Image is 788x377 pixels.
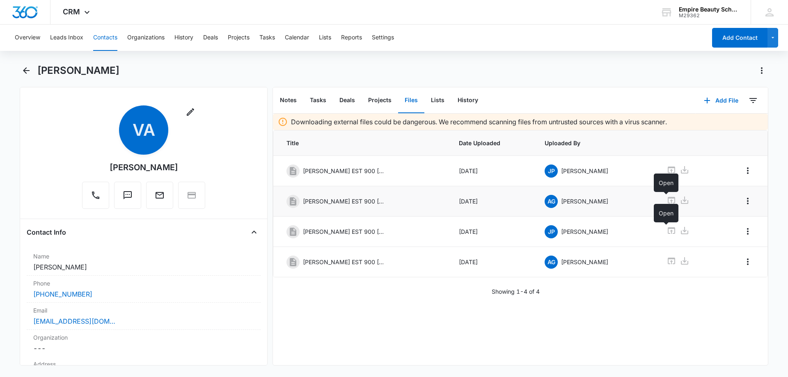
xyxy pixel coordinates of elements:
[449,186,535,217] td: [DATE]
[33,333,254,342] label: Organization
[50,25,83,51] button: Leads Inbox
[362,88,398,113] button: Projects
[146,194,173,201] a: Email
[741,225,754,238] button: Overflow Menu
[449,247,535,277] td: [DATE]
[741,164,754,177] button: Overflow Menu
[291,117,667,127] p: Downloading external files could be dangerous. We recommend scanning files from untrusted sources...
[561,167,608,175] p: [PERSON_NAME]
[398,88,424,113] button: Files
[492,287,540,296] p: Showing 1-4 of 4
[33,306,254,315] label: Email
[741,194,754,208] button: Overflow Menu
[545,225,558,238] span: JP
[37,64,119,77] h1: [PERSON_NAME]
[82,182,109,209] button: Call
[127,25,165,51] button: Organizations
[755,64,768,77] button: Actions
[27,276,261,303] div: Phone[PHONE_NUMBER]
[679,6,739,13] div: account name
[451,88,485,113] button: History
[561,258,608,266] p: [PERSON_NAME]
[228,25,250,51] button: Projects
[561,197,608,206] p: [PERSON_NAME]
[372,25,394,51] button: Settings
[747,94,760,107] button: Filters
[333,88,362,113] button: Deals
[33,262,254,272] dd: [PERSON_NAME]
[273,88,303,113] button: Notes
[15,25,40,51] button: Overview
[319,25,331,51] button: Lists
[561,227,608,236] p: [PERSON_NAME]
[712,28,767,48] button: Add Contact
[459,139,525,147] span: Date Uploaded
[545,165,558,178] span: JP
[33,316,115,326] a: [EMAIL_ADDRESS][DOMAIN_NAME]
[285,25,309,51] button: Calendar
[33,343,254,353] dd: ---
[110,161,178,174] div: [PERSON_NAME]
[341,25,362,51] button: Reports
[303,197,385,206] p: [PERSON_NAME] EST 900 [DATE].pdf
[20,64,32,77] button: Back
[33,279,254,288] label: Phone
[449,156,535,186] td: [DATE]
[203,25,218,51] button: Deals
[93,25,117,51] button: Contacts
[27,303,261,330] div: Email[EMAIL_ADDRESS][DOMAIN_NAME]
[82,194,109,201] a: Call
[114,194,141,201] a: Text
[545,195,558,208] span: AG
[741,255,754,268] button: Overflow Menu
[696,91,747,110] button: Add File
[33,289,92,299] a: [PHONE_NUMBER]
[27,330,261,356] div: Organization---
[654,174,678,192] div: Open
[174,25,193,51] button: History
[247,226,261,239] button: Close
[27,249,261,276] div: Name[PERSON_NAME]
[33,360,254,368] label: Address
[119,105,168,155] span: VA
[259,25,275,51] button: Tasks
[654,204,678,222] div: Open
[424,88,451,113] button: Lists
[63,7,80,16] span: CRM
[146,182,173,209] button: Email
[27,227,66,237] h4: Contact Info
[114,182,141,209] button: Text
[545,139,647,147] span: Uploaded By
[303,258,385,266] p: [PERSON_NAME] EST 900 [DATE].pdf
[545,256,558,269] span: AG
[303,227,385,236] p: [PERSON_NAME] EST 900 [DATE].pdf
[286,139,439,147] span: Title
[679,13,739,18] div: account id
[303,88,333,113] button: Tasks
[33,252,254,260] label: Name
[449,217,535,247] td: [DATE]
[303,167,385,175] p: [PERSON_NAME] EST 900 [DATE].pdf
